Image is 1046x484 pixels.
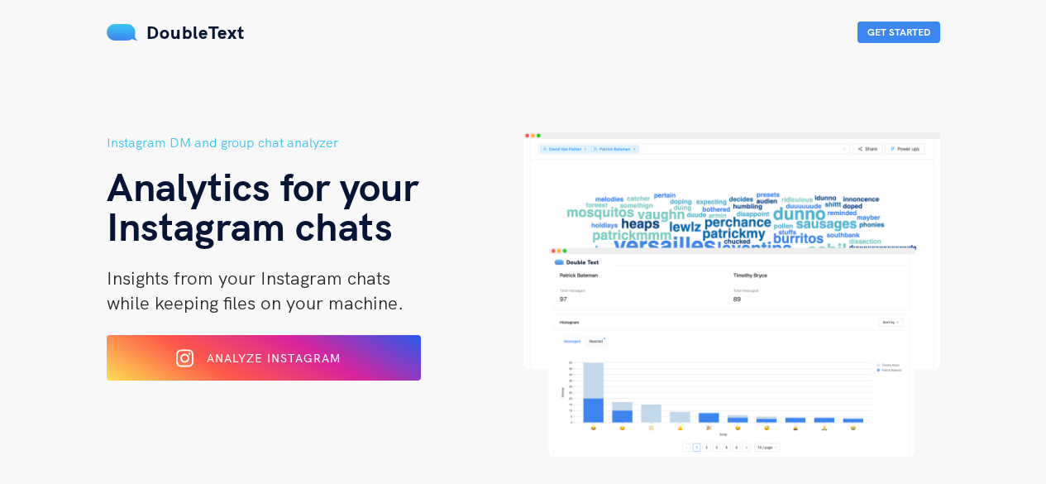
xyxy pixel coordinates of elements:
a: DoubleText [107,21,245,44]
h5: Instagram DM and group chat analyzer [107,132,523,153]
span: Analyze Instagram [207,351,341,366]
img: hero [523,132,940,458]
a: Analyze Instagram [107,357,421,371]
span: while keeping files on your machine. [107,291,404,314]
span: Insights from your Instagram chats [107,266,390,290]
button: Get Started [857,22,940,43]
span: DoubleText [146,21,245,44]
button: Analyze Instagram [107,335,421,381]
span: Instagram chats [107,201,393,251]
img: mS3x8y1f88AAAAABJRU5ErkJggg== [107,24,138,41]
span: Analytics for your [107,161,418,211]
